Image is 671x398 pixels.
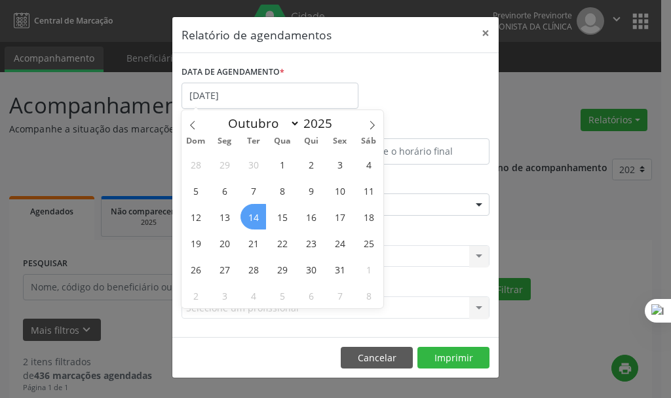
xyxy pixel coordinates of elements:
[183,178,208,203] span: Outubro 5, 2025
[210,137,239,146] span: Seg
[240,283,266,308] span: Novembro 4, 2025
[417,347,489,369] button: Imprimir
[298,230,324,256] span: Outubro 23, 2025
[269,151,295,177] span: Outubro 1, 2025
[269,204,295,229] span: Outubro 15, 2025
[212,283,237,308] span: Novembro 3, 2025
[183,151,208,177] span: Setembro 28, 2025
[183,283,208,308] span: Novembro 2, 2025
[240,204,266,229] span: Outubro 14, 2025
[356,151,381,177] span: Outubro 4, 2025
[327,283,353,308] span: Novembro 7, 2025
[269,230,295,256] span: Outubro 22, 2025
[356,283,381,308] span: Novembro 8, 2025
[269,283,295,308] span: Novembro 5, 2025
[339,138,489,165] input: Selecione o horário final
[240,178,266,203] span: Outubro 7, 2025
[240,256,266,282] span: Outubro 28, 2025
[212,204,237,229] span: Outubro 13, 2025
[212,151,237,177] span: Setembro 29, 2025
[182,137,210,146] span: Dom
[327,178,353,203] span: Outubro 10, 2025
[212,230,237,256] span: Outubro 20, 2025
[240,151,266,177] span: Setembro 30, 2025
[327,204,353,229] span: Outubro 17, 2025
[327,230,353,256] span: Outubro 24, 2025
[298,178,324,203] span: Outubro 9, 2025
[298,151,324,177] span: Outubro 2, 2025
[355,137,383,146] span: Sáb
[183,230,208,256] span: Outubro 19, 2025
[356,230,381,256] span: Outubro 25, 2025
[269,256,295,282] span: Outubro 29, 2025
[356,178,381,203] span: Outubro 11, 2025
[212,178,237,203] span: Outubro 6, 2025
[472,17,499,49] button: Close
[327,151,353,177] span: Outubro 3, 2025
[240,230,266,256] span: Outubro 21, 2025
[300,115,343,132] input: Year
[298,283,324,308] span: Novembro 6, 2025
[327,256,353,282] span: Outubro 31, 2025
[183,256,208,282] span: Outubro 26, 2025
[268,137,297,146] span: Qua
[183,204,208,229] span: Outubro 12, 2025
[297,137,326,146] span: Qui
[182,62,284,83] label: DATA DE AGENDAMENTO
[326,137,355,146] span: Sex
[339,118,489,138] label: ATÉ
[341,347,413,369] button: Cancelar
[182,26,332,43] h5: Relatório de agendamentos
[221,114,300,132] select: Month
[356,204,381,229] span: Outubro 18, 2025
[356,256,381,282] span: Novembro 1, 2025
[182,83,358,109] input: Selecione uma data ou intervalo
[269,178,295,203] span: Outubro 8, 2025
[298,204,324,229] span: Outubro 16, 2025
[212,256,237,282] span: Outubro 27, 2025
[239,137,268,146] span: Ter
[298,256,324,282] span: Outubro 30, 2025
